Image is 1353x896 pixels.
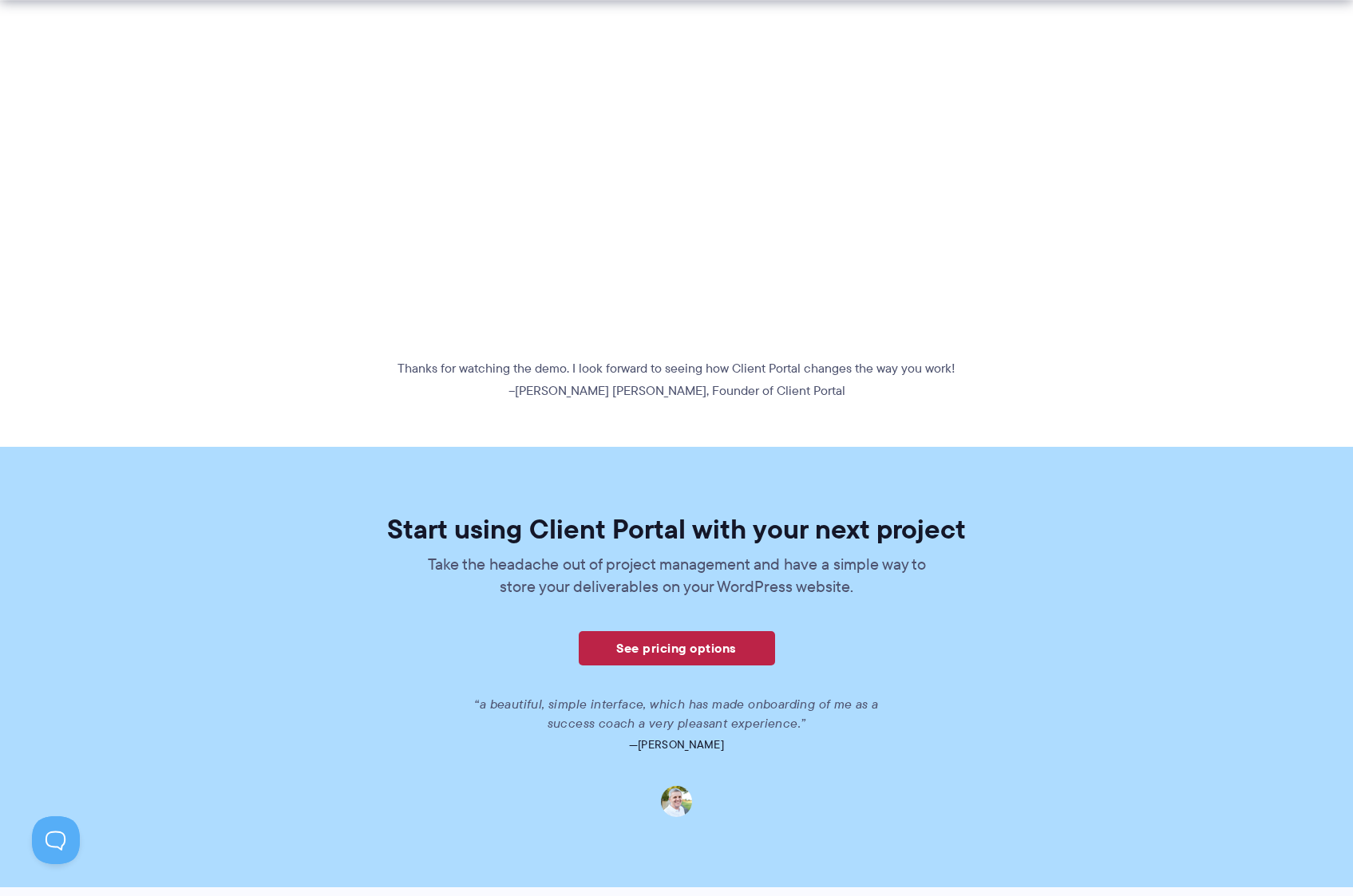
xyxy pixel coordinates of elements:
p: “a beautiful, simple interface, which has made onboarding of me as a success coach a very pleasan... [473,695,880,733]
a: See pricing options [579,631,775,665]
p: Take the headache out of project management and have a simple way to store your deliverables on y... [417,553,936,598]
div: Thanks for watching the demo. I look forward to seeing how Client Portal changes the way you work! [358,357,995,380]
p: —[PERSON_NAME] [228,733,1125,756]
h2: Start using Client Portal with your next project [228,515,1125,543]
div: –[PERSON_NAME] [PERSON_NAME], Founder of Client Portal [358,380,995,402]
img: Anthony English [661,786,692,817]
iframe: Toggle Customer Support [32,816,80,864]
